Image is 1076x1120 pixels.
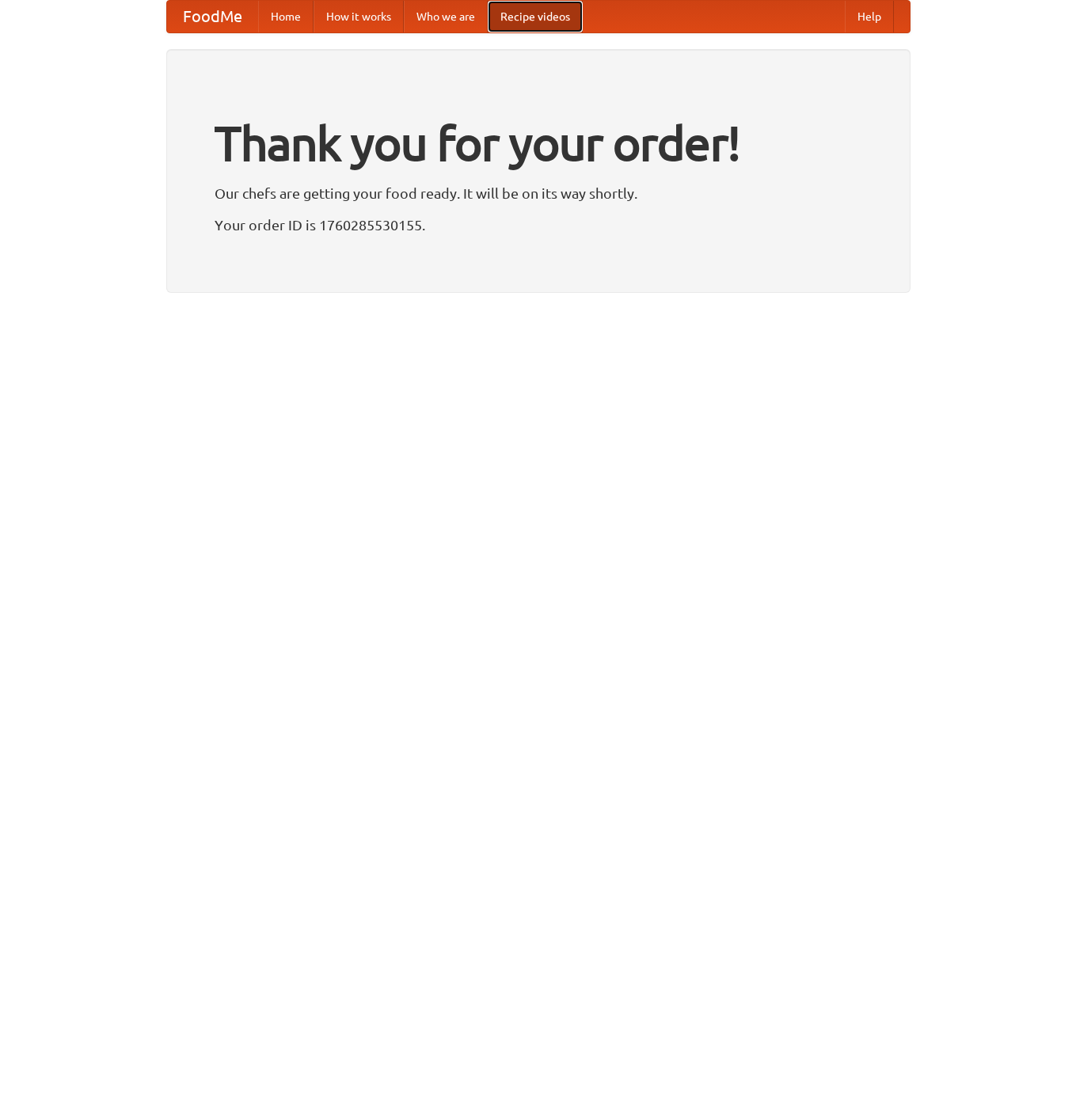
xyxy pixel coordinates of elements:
[167,1,258,32] a: FoodMe
[215,105,862,181] h1: Thank you for your order!
[488,1,583,32] a: Recipe videos
[215,213,862,237] p: Your order ID is 1760285530155.
[404,1,488,32] a: Who we are
[258,1,314,32] a: Home
[314,1,404,32] a: How it works
[215,181,862,205] p: Our chefs are getting your food ready. It will be on its way shortly.
[845,1,894,32] a: Help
